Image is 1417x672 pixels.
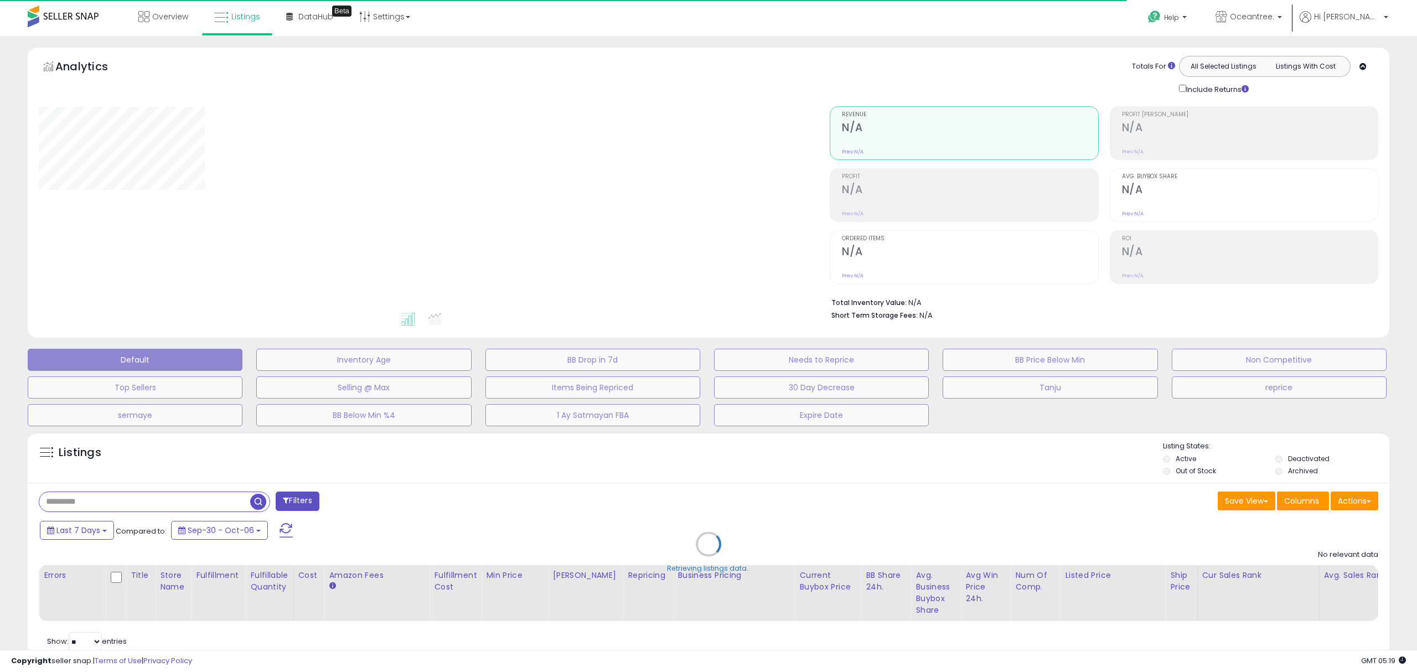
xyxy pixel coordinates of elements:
[842,112,1098,118] span: Revenue
[1147,10,1161,24] i: Get Help
[1172,376,1387,399] button: reprice
[55,59,130,77] h5: Analytics
[485,404,700,426] button: 1 Ay Satmayan FBA
[943,376,1157,399] button: Tanju
[1122,236,1378,242] span: ROI
[714,376,929,399] button: 30 Day Decrease
[1132,61,1175,72] div: Totals For
[667,564,750,573] div: Retrieving listings data..
[1122,148,1144,155] small: Prev: N/A
[1139,2,1198,36] a: Help
[842,148,863,155] small: Prev: N/A
[1122,174,1378,180] span: Avg. Buybox Share
[1264,59,1347,74] button: Listings With Cost
[714,404,929,426] button: Expire Date
[152,11,188,22] span: Overview
[1300,11,1388,36] a: Hi [PERSON_NAME]
[256,349,471,371] button: Inventory Age
[1164,13,1179,22] span: Help
[28,376,242,399] button: Top Sellers
[842,121,1098,136] h2: N/A
[943,349,1157,371] button: BB Price Below Min
[1122,210,1144,217] small: Prev: N/A
[298,11,333,22] span: DataHub
[714,349,929,371] button: Needs to Reprice
[256,376,471,399] button: Selling @ Max
[842,174,1098,180] span: Profit
[28,349,242,371] button: Default
[1171,82,1262,95] div: Include Returns
[831,295,1370,308] li: N/A
[842,245,1098,260] h2: N/A
[1122,121,1378,136] h2: N/A
[28,404,242,426] button: sermaye
[1122,112,1378,118] span: Profit [PERSON_NAME]
[11,655,51,666] strong: Copyright
[842,183,1098,198] h2: N/A
[1172,349,1387,371] button: Non Competitive
[485,376,700,399] button: Items Being Repriced
[256,404,471,426] button: BB Below Min %4
[11,656,192,666] div: seller snap | |
[842,236,1098,242] span: Ordered Items
[332,6,351,17] div: Tooltip anchor
[1230,11,1274,22] span: Oceantree.
[842,210,863,217] small: Prev: N/A
[1122,245,1378,260] h2: N/A
[1122,183,1378,198] h2: N/A
[842,272,863,279] small: Prev: N/A
[231,11,260,22] span: Listings
[1314,11,1380,22] span: Hi [PERSON_NAME]
[831,311,918,320] b: Short Term Storage Fees:
[485,349,700,371] button: BB Drop in 7d
[1122,272,1144,279] small: Prev: N/A
[919,310,933,321] span: N/A
[831,298,907,307] b: Total Inventory Value:
[1182,59,1265,74] button: All Selected Listings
